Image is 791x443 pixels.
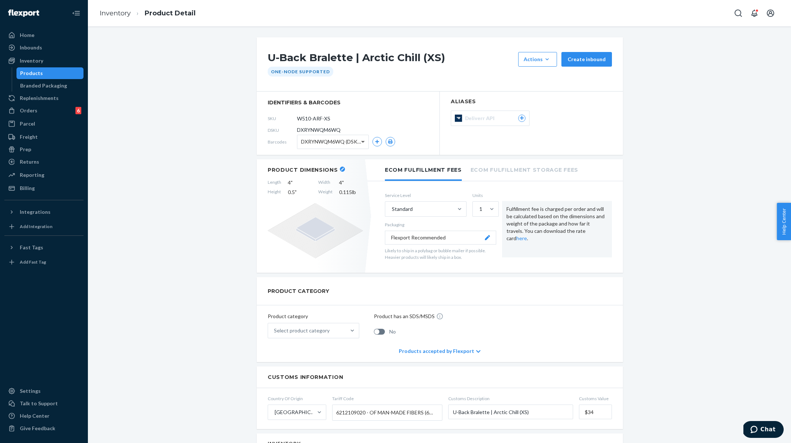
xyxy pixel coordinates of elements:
span: " [291,179,293,186]
h1: U-Back Bralette | Arctic Chill (XS) [268,52,515,67]
div: Fast Tags [20,244,43,251]
button: Give Feedback [4,422,83,434]
a: Orders6 [4,105,83,116]
button: Flexport Recommended [385,231,496,245]
span: 0.5 [288,189,312,196]
a: Help Center [4,410,83,422]
button: Open notifications [747,6,762,21]
span: No [389,328,396,335]
li: Ecom Fulfillment Storage Fees [471,159,578,179]
div: Talk to Support [20,400,58,407]
span: Country Of Origin [268,395,326,402]
span: Length [268,179,281,186]
div: Prep [20,146,31,153]
button: Help Center [777,203,791,240]
h2: Customs Information [268,374,612,380]
a: Add Fast Tag [4,256,83,268]
div: Branded Packaging [20,82,67,89]
a: Parcel [4,118,83,130]
div: Settings [20,387,41,395]
span: DXRYNWQM6WQ (DSKU) [301,135,361,148]
span: 4 [288,179,312,186]
span: Width [318,179,333,186]
div: Reporting [20,171,44,179]
div: Help Center [20,412,49,420]
button: Fast Tags [4,242,83,253]
a: Replenishments [4,92,83,104]
button: Open Search Box [731,6,746,21]
div: Add Fast Tag [20,259,46,265]
a: Inbounds [4,42,83,53]
span: 4 [339,179,363,186]
img: Flexport logo [8,10,39,17]
div: Fulfillment fee is charged per order and will be calculated based on the dimensions and weight of... [502,201,612,257]
p: Likely to ship in a polybag or bubble mailer if possible. Heavier products will likely ship in a ... [385,247,496,260]
span: " [342,179,344,186]
div: Select product category [274,327,330,334]
li: Ecom Fulfillment Fees [385,159,462,181]
span: identifiers & barcodes [268,99,428,106]
div: Give Feedback [20,425,55,432]
div: Products [20,70,43,77]
a: Inventory [100,9,131,17]
span: Tariff Code [332,395,442,402]
button: Create inbound [561,52,612,67]
a: Inventory [4,55,83,67]
div: Billing [20,185,35,192]
p: Product category [268,313,359,320]
a: Products [16,67,84,79]
span: Barcodes [268,139,297,145]
input: [GEOGRAPHIC_DATA] [274,409,275,416]
a: Settings [4,385,83,397]
span: DXRYNWQM6WQ [297,126,341,134]
input: Customs Value [579,405,612,419]
div: Orders [20,107,37,114]
span: Customs Value [579,395,612,402]
div: Integrations [20,208,51,216]
a: Billing [4,182,83,194]
h2: Aliases [451,99,612,104]
a: Prep [4,144,83,155]
div: Standard [392,205,413,213]
button: Deliverr API [451,111,530,126]
iframe: Opens a widget where you can chat to one of our agents [743,421,784,439]
span: Deliverr API [465,115,497,122]
span: Customs Description [448,395,573,402]
div: Actions [524,56,552,63]
p: Packaging [385,221,496,228]
div: [GEOGRAPHIC_DATA] [275,409,316,416]
span: 0.115 lb [339,189,363,196]
div: Products accepted by Flexport [399,340,480,362]
div: One-Node Supported [268,67,333,77]
a: Branded Packaging [16,80,84,92]
a: Home [4,29,83,41]
button: Open account menu [763,6,778,21]
div: Freight [20,133,38,141]
a: Add Integration [4,221,83,232]
h2: PRODUCT CATEGORY [268,284,329,298]
div: Inbounds [20,44,42,51]
label: Units [472,192,496,198]
ol: breadcrumbs [94,3,201,24]
div: Add Integration [20,223,52,230]
span: Weight [318,189,333,196]
h2: Product Dimensions [268,167,338,173]
a: here [516,235,527,241]
div: Inventory [20,57,43,64]
button: Close Navigation [69,6,83,21]
div: Parcel [20,120,35,127]
button: Integrations [4,206,83,218]
button: Actions [518,52,557,67]
a: Freight [4,131,83,143]
a: Reporting [4,169,83,181]
input: 1 [479,205,479,213]
div: 1 [479,205,482,213]
div: Returns [20,158,39,165]
p: Product has an SDS/MSDS [374,313,435,320]
a: Returns [4,156,83,168]
input: Standard [391,205,392,213]
span: " [295,189,297,195]
button: Talk to Support [4,398,83,409]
